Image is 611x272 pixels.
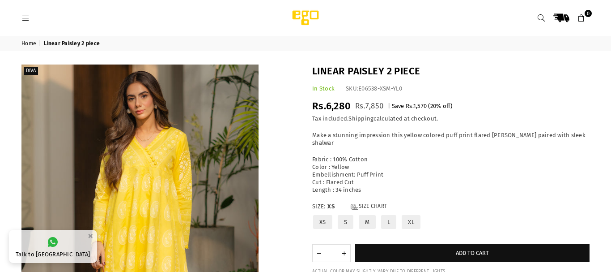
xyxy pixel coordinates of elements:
span: Save [392,103,404,109]
p: Fabric : 100% Cotton Color : Yellow Embellishment: Puff Print Cut : Flared Cut Length : 34 inches [312,156,590,194]
a: Search [533,10,549,26]
p: Make a stunning impression this yellow colored puff print flared [PERSON_NAME] paired with sleek ... [312,132,590,147]
label: M [358,214,377,230]
a: Talk to [GEOGRAPHIC_DATA] [9,230,97,263]
div: Tax included. calculated at checkout. [312,115,590,123]
span: | [39,40,42,47]
div: SKU: [346,85,402,93]
span: Rs.6,280 [312,100,351,112]
a: Home [21,40,38,47]
label: XS [312,214,333,230]
a: Menu [17,14,34,21]
span: Rs.1,570 [406,103,427,109]
span: 0 [585,10,592,17]
span: E06538-XSM-YL0 [358,85,402,92]
img: Ego [267,9,344,27]
span: XS [327,203,345,211]
label: XL [401,214,421,230]
label: L [380,214,397,230]
label: Diva [24,67,38,75]
label: S [337,214,354,230]
span: | [388,103,390,109]
h1: Linear Paisley 2 piece [312,65,590,78]
span: Add to cart [456,250,489,256]
span: Rs.7,850 [355,101,383,111]
label: Size: [312,203,590,211]
button: × [85,229,96,243]
span: ( % off) [428,103,452,109]
a: Size Chart [351,203,387,211]
span: 20 [430,103,437,109]
span: Linear Paisley 2 piece [44,40,101,47]
span: In Stock [312,85,335,92]
a: Shipping [348,115,373,122]
button: Add to cart [355,244,590,262]
nav: breadcrumbs [15,36,596,51]
quantity-input: Quantity [312,244,351,262]
a: 0 [573,10,590,26]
